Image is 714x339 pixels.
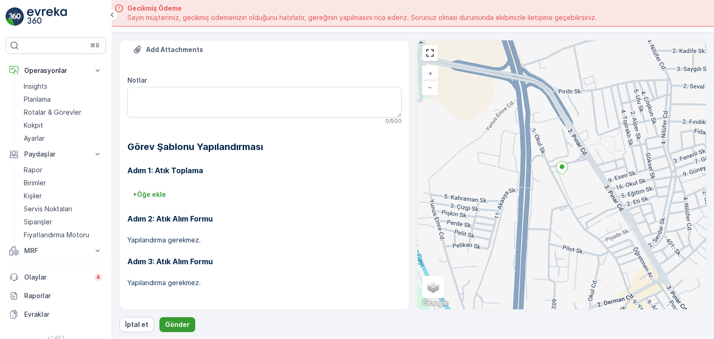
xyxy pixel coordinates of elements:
[125,320,148,329] p: İptal et
[20,228,106,241] a: Fiyatlandırma Motoru
[428,69,432,77] span: +
[24,134,45,143] p: Ayarlar
[127,213,402,224] h3: Adım 2: Atık Alım Formu
[127,278,402,287] p: Yapılandırma gerekmez.
[127,140,402,154] h2: Görev Şablonu Yapılandırması
[165,320,190,329] p: Gönder
[423,277,443,297] a: Layers
[24,95,51,104] p: Planlama
[6,7,24,26] img: logo
[20,176,106,189] a: Birimler
[20,202,106,215] a: Servis Noktaları
[90,42,99,49] p: ⌘B
[24,108,81,117] p: Rotalar & Görevler
[20,163,106,176] a: Rapor
[159,317,195,332] button: Gönder
[6,61,106,80] button: Operasyonlar
[24,217,52,227] p: Siparişler
[423,46,437,60] a: View Fullscreen
[423,80,437,94] a: Uzaklaştır
[24,121,43,130] p: Kokpit
[6,287,106,305] a: Raporlar
[24,150,87,159] p: Paydaşlar
[20,106,106,119] a: Rotalar & Görevler
[24,178,46,188] p: Birimler
[127,165,402,176] h3: Adım 1: Atık Toplama
[20,80,106,93] a: Insights
[133,190,166,199] p: + Öğe ekle
[24,246,87,255] p: MRF
[127,235,402,245] p: Yapılandırma gerekmez.
[6,305,106,324] a: Evraklar
[24,66,87,75] p: Operasyonlar
[428,83,432,91] span: −
[127,256,402,267] h3: Adım 3: Atık Alım Formu
[24,204,72,214] p: Servis Noktaları
[146,45,203,54] p: Add Attachments
[127,4,597,13] span: Gecikmiş Ödeme
[20,189,106,202] a: Kişiler
[20,132,106,145] a: Ayarlar
[27,7,67,26] img: logo_light-DOdMpM7g.png
[20,119,106,132] a: Kokpit
[6,145,106,163] button: Paydaşlar
[20,215,106,228] a: Siparişler
[127,42,209,57] button: Dosya Yükle
[420,297,450,309] img: Google
[119,317,154,332] button: İptal et
[127,76,147,84] label: Notlar
[24,82,47,91] p: Insights
[24,310,102,319] p: Evraklar
[127,13,597,22] span: Sayın müşterimiz, gecikmiş ödemenizin olduğunu hatırlatır, gereğinin yapılmasını rica ederiz. Sor...
[423,66,437,80] a: Yakınlaştır
[24,291,102,300] p: Raporlar
[24,273,89,282] p: Olaylar
[6,241,106,260] button: MRF
[96,274,100,281] p: 4
[20,93,106,106] a: Planlama
[24,165,42,175] p: Rapor
[24,230,89,240] p: Fiyatlandırma Motoru
[24,191,42,201] p: Kişiler
[420,297,450,309] a: Bu bölgeyi Google Haritalar'da açın (yeni pencerede açılır)
[127,187,172,202] button: +Öğe ekle
[6,268,106,287] a: Olaylar4
[385,117,402,125] p: 0 / 500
